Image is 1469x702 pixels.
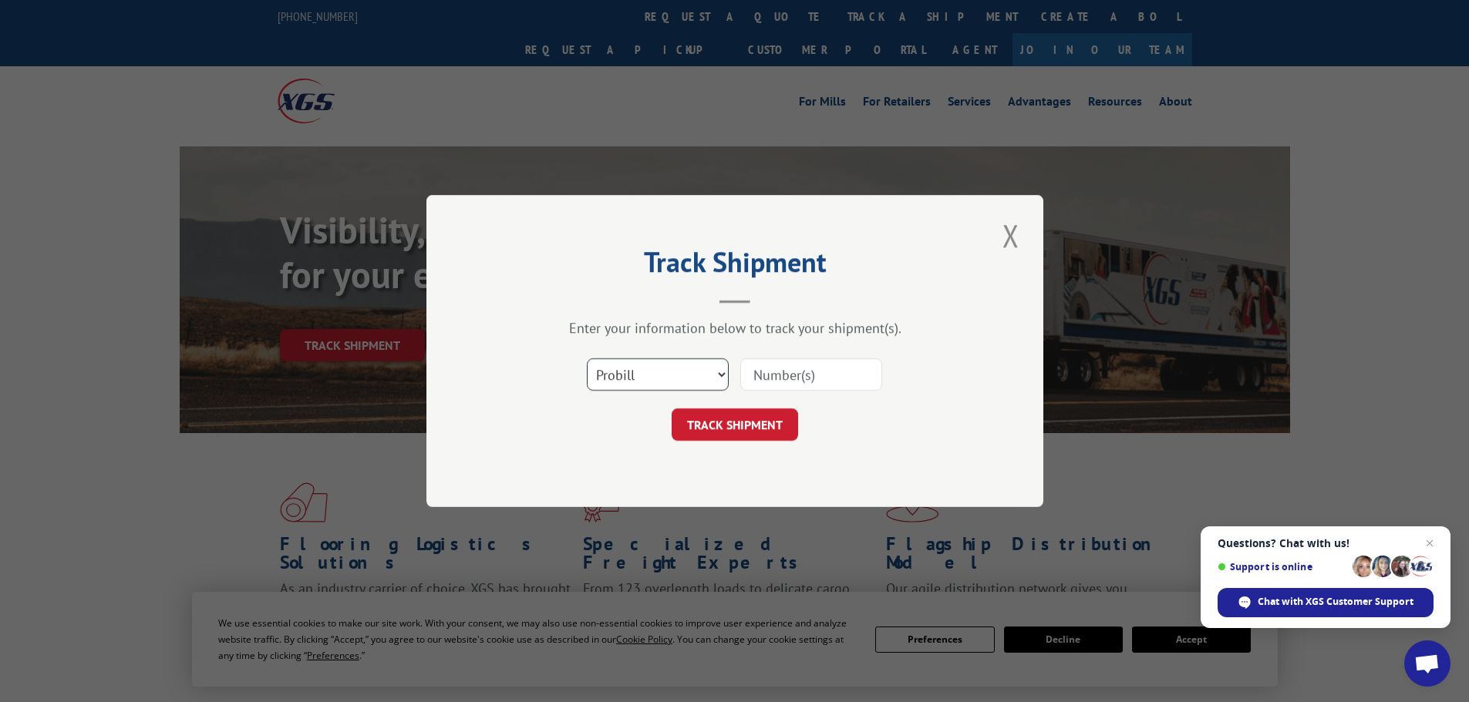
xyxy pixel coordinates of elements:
[504,319,966,337] div: Enter your information below to track your shipment(s).
[504,251,966,280] h2: Track Shipment
[1218,561,1347,573] span: Support is online
[672,408,798,441] button: TRACK SHIPMENT
[1218,588,1434,617] span: Chat with XGS Customer Support
[998,214,1024,257] button: Close modal
[1218,537,1434,549] span: Questions? Chat with us!
[1404,640,1450,687] a: Open chat
[1258,595,1413,609] span: Chat with XGS Customer Support
[740,358,882,391] input: Number(s)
